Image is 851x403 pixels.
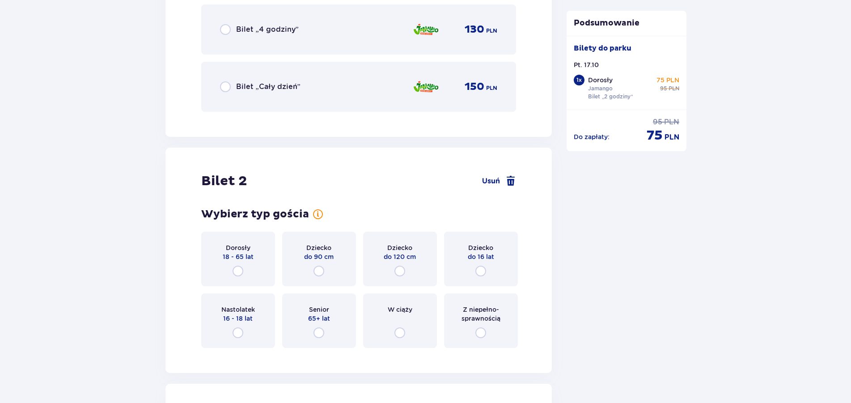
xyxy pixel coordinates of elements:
[236,82,301,92] p: Bilet „Cały dzień”
[653,117,662,127] p: 95
[574,43,631,53] p: Bilety do parku
[226,243,250,252] p: Dorosły
[664,117,679,127] p: PLN
[236,25,299,34] p: Bilet „4 godziny”
[308,314,330,323] p: 65+ lat
[201,173,247,190] p: Bilet 2
[309,305,329,314] p: Senior
[567,18,686,29] p: Podsumowanie
[482,176,516,187] a: Usuń
[452,305,510,323] p: Z niepełno­sprawnością
[574,132,610,141] p: Do zapłaty :
[413,77,439,96] img: zone logo
[486,27,497,35] p: PLN
[574,60,599,69] p: Pt. 17.10
[588,76,613,85] p: Dorosły
[384,252,416,261] p: do 120 cm
[482,176,500,186] span: Usuń
[387,243,412,252] p: Dziecko
[588,85,613,93] p: Jamango
[221,305,255,314] p: Nastolatek
[574,75,584,85] div: 1 x
[223,314,253,323] p: 16 - 18 lat
[223,252,254,261] p: 18 - 65 lat
[413,20,439,39] img: zone logo
[588,93,633,101] p: Bilet „2 godziny”
[647,127,663,144] p: 75
[468,252,494,261] p: do 16 lat
[665,132,679,142] p: PLN
[656,76,679,85] p: 75 PLN
[465,23,484,36] p: 130
[468,243,493,252] p: Dziecko
[486,84,497,92] p: PLN
[465,80,484,93] p: 150
[388,305,412,314] p: W ciąży
[660,85,667,93] p: 95
[669,85,679,93] p: PLN
[306,243,331,252] p: Dziecko
[304,252,334,261] p: do 90 cm
[201,208,309,221] p: Wybierz typ gościa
